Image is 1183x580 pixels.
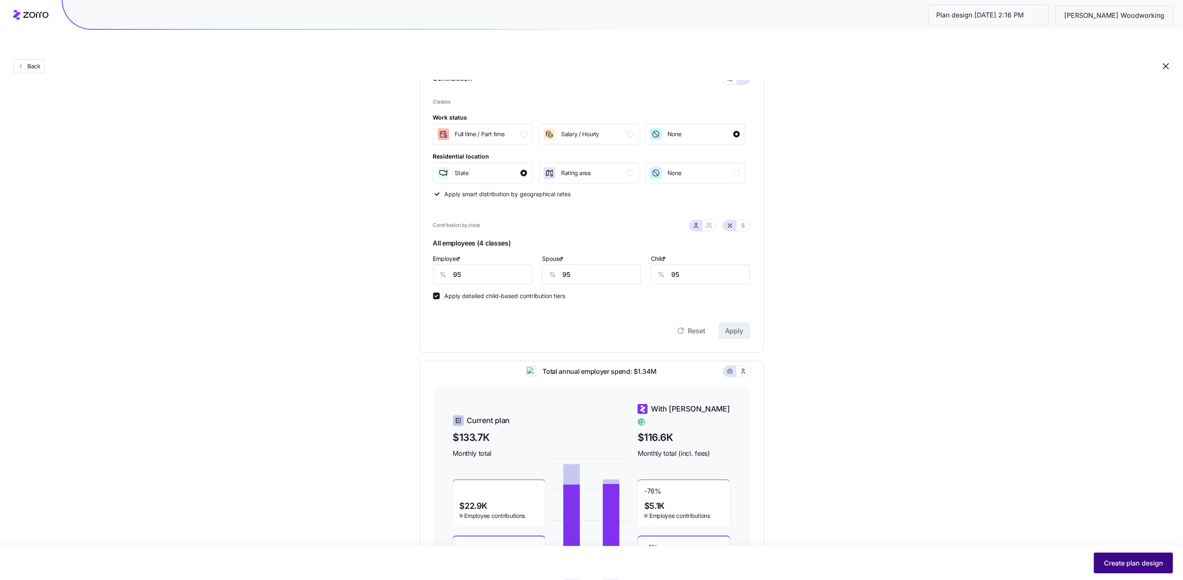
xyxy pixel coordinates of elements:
[644,487,661,500] span: -78 %
[467,415,510,426] span: Current plan
[638,430,730,445] span: $116.6K
[465,512,525,520] span: Employee contributions
[644,502,665,510] span: $5.1K
[453,430,545,445] span: $133.7K
[638,448,730,459] span: Monthly total (incl. fees)
[1104,558,1163,568] span: Create plan design
[649,512,710,520] span: Employee contributions
[667,130,682,138] span: None
[433,236,750,253] span: All employees (4 classes)
[453,448,545,459] span: Monthly total
[433,221,480,229] span: Contribution by class
[688,326,706,336] span: Reset
[434,265,453,284] div: %
[440,293,566,299] label: Apply detailed child-based contribution tiers
[455,130,505,138] span: Full time / Part time
[561,130,599,138] span: Salary / Hourly
[670,322,712,339] button: Reset
[460,502,488,510] span: $22.9K
[651,403,730,415] span: With [PERSON_NAME]
[1094,553,1173,573] button: Create plan design
[725,326,744,336] span: Apply
[651,254,667,263] label: Child
[433,152,489,161] div: Residential location
[1058,10,1171,21] span: [PERSON_NAME] Woodworking
[542,254,565,263] label: Spouse
[455,169,469,177] span: State
[651,265,671,284] div: %
[526,366,536,376] img: ai-icon.png
[644,543,658,556] span: + 1 %
[433,98,750,106] span: Classes
[13,59,45,73] button: Back
[24,62,41,70] span: Back
[433,254,463,263] label: Employee
[536,366,657,377] span: Total annual employer spend: $1.34M
[433,113,467,122] div: Work status
[561,169,591,177] span: Rating area
[542,265,562,284] div: %
[719,322,750,339] button: Apply
[667,169,682,177] span: None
